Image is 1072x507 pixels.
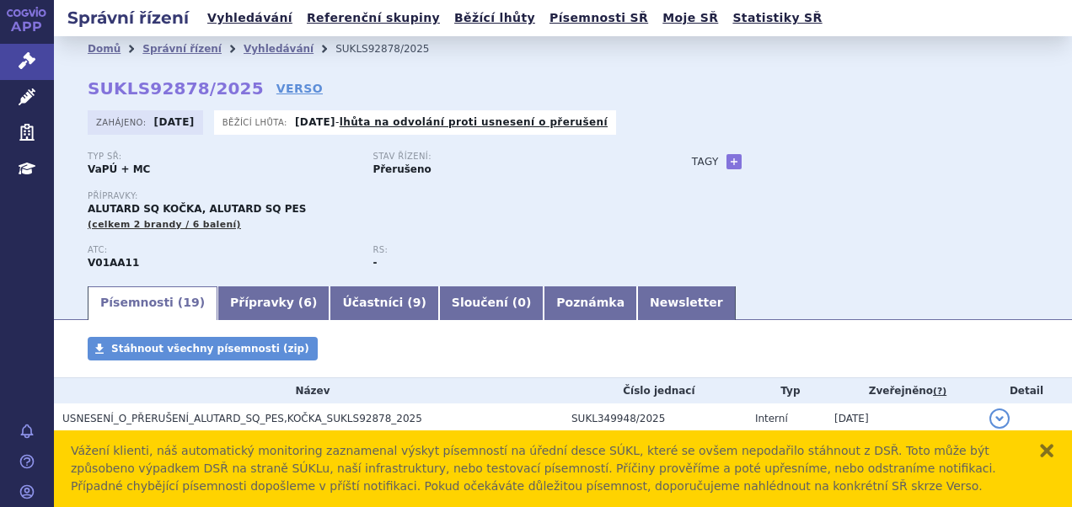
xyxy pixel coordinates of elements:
[142,43,222,55] a: Správní řízení
[330,286,438,320] a: Účastníci (9)
[637,286,736,320] a: Newsletter
[183,296,199,309] span: 19
[544,286,637,320] a: Poznámka
[295,116,335,128] strong: [DATE]
[62,413,422,424] span: USNESENÍ_O_PŘERUŠENÍ_ALUTARD_SQ_PES,KOČKA_SUKLS92878_2025
[88,191,658,201] p: Přípravky:
[755,413,788,424] span: Interní
[335,36,451,61] li: SUKLS92878/2025
[517,296,526,309] span: 0
[726,154,742,169] a: +
[981,378,1072,403] th: Detail
[563,403,747,435] td: SUKL349948/2025
[727,7,827,29] a: Statistiky SŘ
[692,152,719,172] h3: Tagy
[88,245,356,255] p: ATC:
[340,116,608,128] a: lhůta na odvolání proti usnesení o přerušení
[373,257,377,269] strong: -
[202,7,297,29] a: Vyhledávání
[373,152,641,162] p: Stav řízení:
[276,80,323,97] a: VERSO
[826,378,981,403] th: Zveřejněno
[295,115,608,129] p: -
[826,403,981,435] td: [DATE]
[154,116,195,128] strong: [DATE]
[449,7,540,29] a: Běžící lhůty
[111,343,309,355] span: Stáhnout všechny písemnosti (zip)
[933,386,946,398] abbr: (?)
[244,43,314,55] a: Vyhledávání
[302,7,445,29] a: Referenční skupiny
[657,7,723,29] a: Moje SŘ
[222,115,291,129] span: Běžící lhůta:
[303,296,312,309] span: 6
[96,115,149,129] span: Zahájeno:
[373,245,641,255] p: RS:
[544,7,653,29] a: Písemnosti SŘ
[88,219,241,230] span: (celkem 2 brandy / 6 balení)
[989,408,1010,429] button: detail
[413,296,421,309] span: 9
[88,203,306,215] span: ALUTARD SQ KOČKA, ALUTARD SQ PES
[563,378,747,403] th: Číslo jednací
[54,6,202,29] h2: Správní řízení
[373,163,431,175] strong: Přerušeno
[88,257,139,269] strong: ZVÍŘECÍ ALERGENY
[439,286,544,320] a: Sloučení (0)
[88,163,150,175] strong: VaPÚ + MC
[88,286,217,320] a: Písemnosti (19)
[88,43,121,55] a: Domů
[88,152,356,162] p: Typ SŘ:
[747,378,826,403] th: Typ
[54,378,563,403] th: Název
[88,78,264,99] strong: SUKLS92878/2025
[217,286,330,320] a: Přípravky (6)
[71,442,1021,495] div: Vážení klienti, náš automatický monitoring zaznamenal výskyt písemností na úřední desce SÚKL, kte...
[88,337,318,360] a: Stáhnout všechny písemnosti (zip)
[1038,442,1055,459] button: zavřít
